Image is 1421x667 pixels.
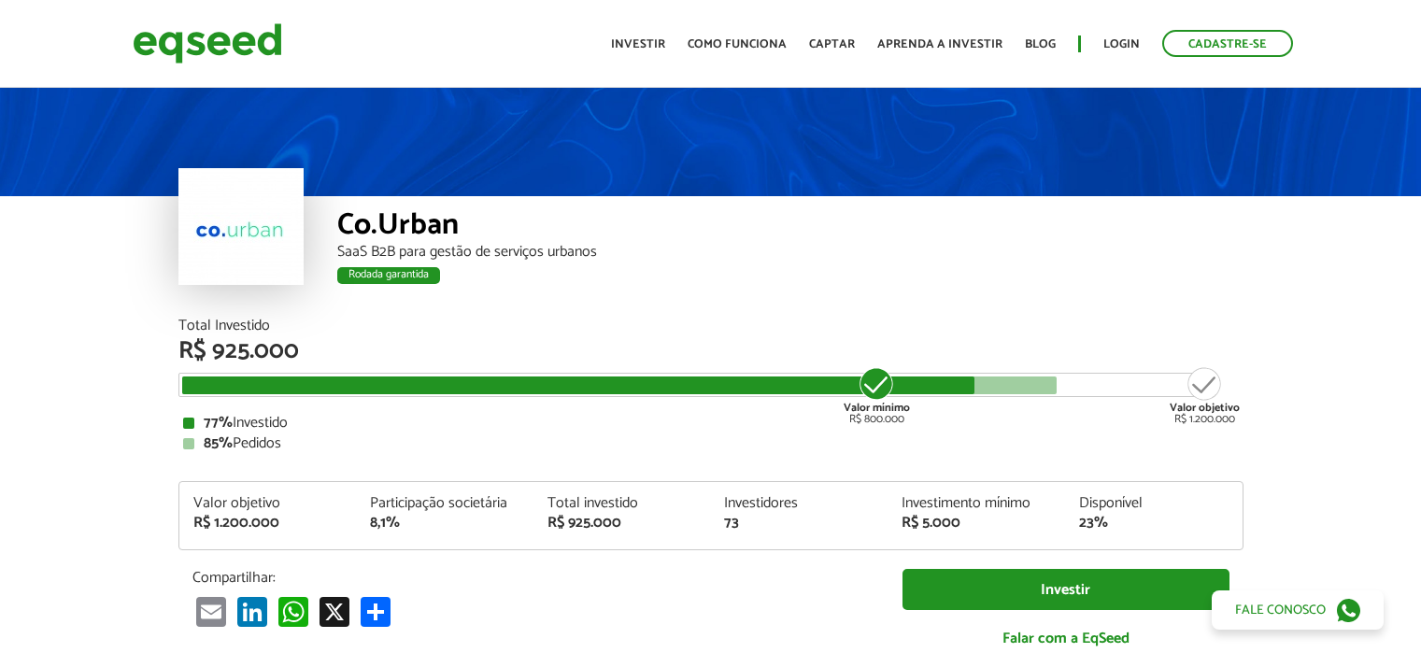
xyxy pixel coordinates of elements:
div: Investimento mínimo [902,496,1051,511]
div: SaaS B2B para gestão de serviços urbanos [337,245,1243,260]
a: Cadastre-se [1162,30,1293,57]
div: Investido [183,416,1239,431]
p: Compartilhar: [192,569,874,587]
div: Total investido [547,496,697,511]
a: X [316,596,353,627]
div: Participação societária [370,496,519,511]
a: Aprenda a investir [877,38,1002,50]
div: Co.Urban [337,210,1243,245]
div: Total Investido [178,319,1243,333]
img: EqSeed [133,19,282,68]
strong: 77% [204,410,233,435]
div: Investidores [724,496,874,511]
div: R$ 925.000 [178,339,1243,363]
a: Login [1103,38,1140,50]
strong: 85% [204,431,233,456]
div: R$ 925.000 [547,516,697,531]
strong: Valor mínimo [844,399,910,417]
strong: Valor objetivo [1170,399,1240,417]
a: Fale conosco [1212,590,1384,630]
div: Valor objetivo [193,496,343,511]
a: Blog [1025,38,1056,50]
a: Share [357,596,394,627]
a: WhatsApp [275,596,312,627]
a: Como funciona [688,38,787,50]
div: R$ 5.000 [902,516,1051,531]
a: Captar [809,38,855,50]
div: R$ 800.000 [842,365,912,425]
div: Rodada garantida [337,267,440,284]
a: Falar com a EqSeed [902,619,1229,658]
div: R$ 1.200.000 [1170,365,1240,425]
div: Pedidos [183,436,1239,451]
a: Investir [902,569,1229,611]
a: Email [192,596,230,627]
div: R$ 1.200.000 [193,516,343,531]
div: 8,1% [370,516,519,531]
div: Disponível [1079,496,1229,511]
a: Investir [611,38,665,50]
div: 73 [724,516,874,531]
a: LinkedIn [234,596,271,627]
div: 23% [1079,516,1229,531]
